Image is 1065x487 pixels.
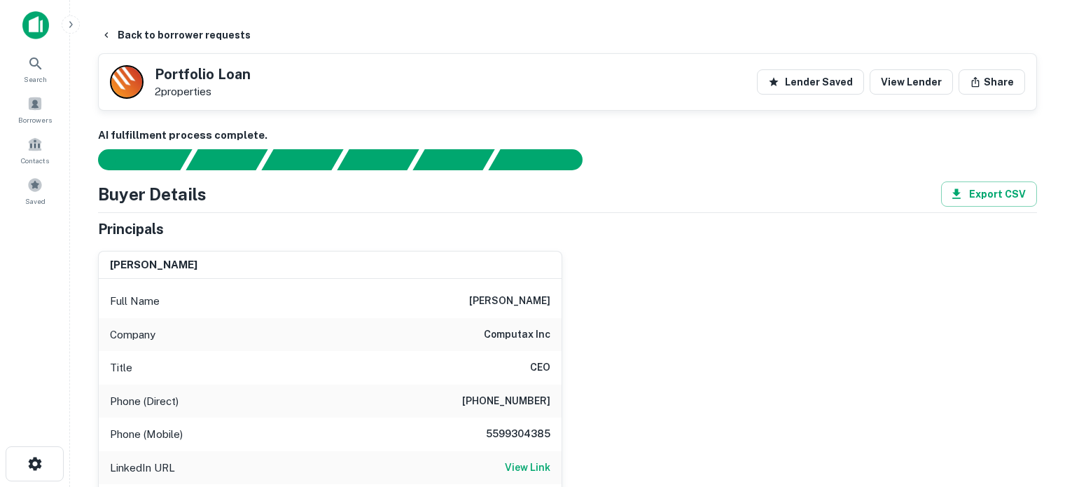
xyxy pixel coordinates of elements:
[462,393,550,410] h6: [PHONE_NUMBER]
[22,11,49,39] img: capitalize-icon.png
[25,196,46,207] span: Saved
[110,393,179,410] p: Phone (Direct)
[110,460,175,476] p: LinkedIn URL
[757,69,864,95] button: Lender Saved
[505,460,550,476] a: View Link
[110,327,155,343] p: Company
[337,149,419,170] div: Principals found, AI now looking for contact information...
[81,149,186,170] div: Sending borrower request to AI...
[95,22,256,48] button: Back to borrower requests
[489,149,599,170] div: AI fulfillment process complete.
[110,257,197,273] h6: [PERSON_NAME]
[110,426,183,443] p: Phone (Mobile)
[21,155,49,166] span: Contacts
[995,375,1065,442] iframe: Chat Widget
[98,181,207,207] h4: Buyer Details
[98,128,1037,144] h6: AI fulfillment process complete.
[110,359,132,376] p: Title
[18,114,52,125] span: Borrowers
[941,181,1037,207] button: Export CSV
[4,50,66,88] a: Search
[155,67,251,81] h5: Portfolio Loan
[24,74,47,85] span: Search
[530,359,550,376] h6: CEO
[4,131,66,169] a: Contacts
[110,293,160,310] p: Full Name
[469,293,550,310] h6: [PERSON_NAME]
[959,69,1025,95] button: Share
[466,426,550,443] h6: 5599304385
[505,460,550,475] h6: View Link
[4,90,66,128] a: Borrowers
[98,219,164,240] h5: Principals
[261,149,343,170] div: Documents found, AI parsing details...
[484,327,550,343] h6: computax inc
[870,69,953,95] a: View Lender
[4,172,66,210] a: Saved
[186,149,267,170] div: Your request is received and processing...
[155,85,251,98] p: 2 properties
[412,149,494,170] div: Principals found, still searching for contact information. This may take time...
